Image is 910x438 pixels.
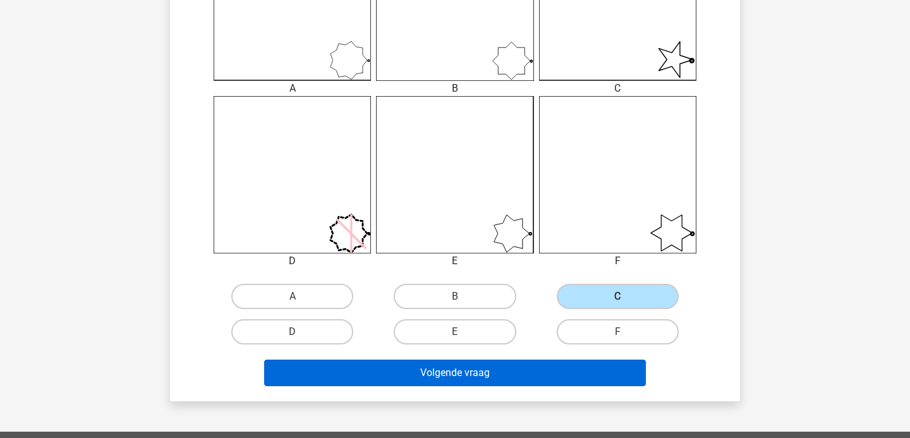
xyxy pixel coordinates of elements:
div: D [204,253,380,269]
button: Volgende vraag [264,360,646,386]
label: B [394,284,516,309]
div: F [530,253,706,269]
div: E [367,253,543,269]
div: B [367,81,543,96]
label: F [557,319,679,344]
div: C [530,81,706,96]
label: D [231,319,353,344]
div: A [204,81,380,96]
label: E [394,319,516,344]
label: A [231,284,353,309]
label: C [557,284,679,309]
